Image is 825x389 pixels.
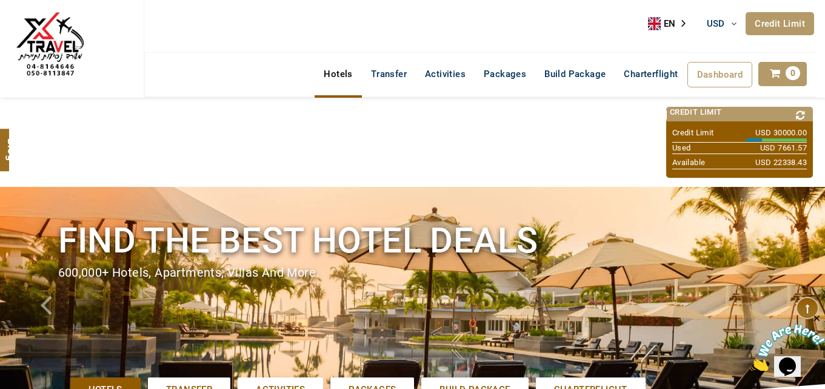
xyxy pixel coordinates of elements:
h1: Find the best hotel deals [58,218,767,263]
a: Packages [475,62,535,86]
img: The Royal Line Holidays [9,5,91,87]
span: Available [672,158,706,167]
iframe: chat widget [750,313,825,371]
span: USD 7661.57 [760,143,807,154]
div: 600,000+ hotels, apartments, villas and more. [58,264,767,282]
span: USD [707,18,725,29]
aside: Language selected: English [648,15,694,33]
span: USD 22338.43 [755,157,807,169]
span: Credit Limit [672,128,714,137]
a: Transfer [362,62,416,86]
span: Used [672,143,691,152]
div: Language [648,15,694,33]
a: Charterflight [615,62,687,86]
a: EN [648,15,694,33]
span: 0 [786,66,800,80]
a: 0 [758,62,807,86]
span: Charterflight [624,69,678,79]
a: Hotels [315,62,361,86]
span: Dashboard [697,69,743,80]
a: Build Package [535,62,615,86]
a: Credit Limit [746,12,814,35]
span: USD 30000.00 [755,127,807,139]
span: 1 [5,5,10,15]
span: Credit Limit [670,107,722,117]
a: Activities [416,62,475,86]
